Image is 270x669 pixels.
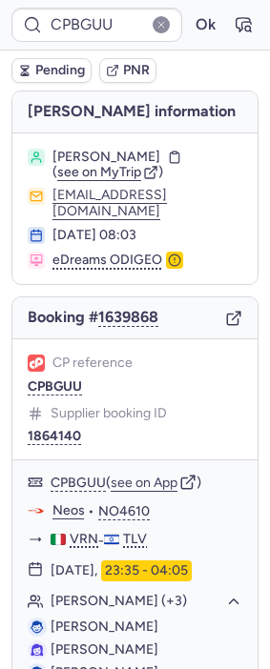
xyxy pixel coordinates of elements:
a: Neos [52,502,85,519]
figure: NO airline logo [28,502,45,519]
input: PNR Reference [11,8,182,42]
span: Pending [35,63,85,78]
span: Supplier booking ID [51,406,167,421]
button: see on App [111,476,177,491]
button: Pending [11,58,92,83]
div: - [51,531,242,549]
div: [DATE], [51,560,192,581]
div: • [52,502,242,519]
button: [PERSON_NAME] (+3) [51,593,242,610]
button: Ok [190,10,220,40]
time: 23:35 - 04:05 [101,560,192,581]
button: CPBGUU [28,379,82,395]
span: PNR [123,63,150,78]
span: CP reference [52,355,133,371]
figure: 1L airline logo [28,355,45,372]
span: [PERSON_NAME] [52,149,160,166]
span: eDreams ODIGEO [52,252,162,269]
button: (see on MyTrip) [52,165,163,180]
button: [EMAIL_ADDRESS][DOMAIN_NAME] [52,188,242,218]
button: NO4610 [98,503,150,520]
button: CPBGUU [51,475,106,492]
button: 1639868 [98,309,158,326]
span: [PERSON_NAME] [51,641,158,658]
div: [DATE] 08:03 [52,227,242,244]
span: TLV [123,531,147,548]
span: VRN [70,531,98,548]
h4: [PERSON_NAME] information [12,91,258,132]
span: Booking # [28,309,158,326]
span: [PERSON_NAME] [51,618,158,635]
div: ( ) [51,474,242,491]
button: PNR [99,58,156,83]
span: see on MyTrip [57,164,141,180]
button: 1864140 [28,429,81,444]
